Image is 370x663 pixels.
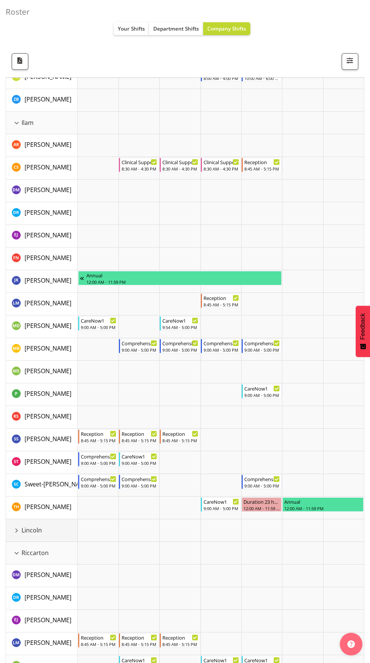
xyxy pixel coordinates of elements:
[25,163,71,172] a: [PERSON_NAME]
[25,389,71,398] a: [PERSON_NAME]
[242,384,282,398] div: Pooja Prabhu"s event - CareNow1 Begin From Friday, October 3, 2025 at 9:00:00 AM GMT+13:00 Ends A...
[242,158,282,172] div: Catherine Stewart"s event - Reception Begin From Friday, October 3, 2025 at 8:45:00 AM GMT+13:00 ...
[78,316,118,331] div: Marie-Claire Dickson-Bakker"s event - CareNow1 Begin From Monday, September 29, 2025 at 9:00:00 A...
[359,313,366,340] span: Feedback
[203,302,239,308] div: 8:45 AM - 5:15 PM
[25,140,71,149] a: [PERSON_NAME]
[6,315,78,338] td: Marie-Claire Dickson-Bakker resource
[25,593,71,602] a: [PERSON_NAME]
[25,503,71,511] span: [PERSON_NAME]
[25,344,71,353] a: [PERSON_NAME]
[162,339,198,347] div: Comprehensive Consult
[162,430,198,437] div: Reception
[12,53,28,70] button: Download a PDF of the roster according to the set date range.
[81,437,116,443] div: 8:45 AM - 5:15 PM
[160,429,200,444] div: Savanna Samson"s event - Reception Begin From Wednesday, October 1, 2025 at 8:45:00 AM GMT+13:00 ...
[81,452,116,460] div: Comprehensive Consult
[25,208,71,217] a: [PERSON_NAME]
[201,294,241,308] div: Lainie Montgomery"s event - Reception Begin From Thursday, October 2, 2025 at 8:45:00 AM GMT+13:0...
[119,339,159,353] div: Matthew Brewer"s event - Comprehensive Consult Begin From Tuesday, September 30, 2025 at 9:00:00 ...
[203,22,250,35] button: Company Shifts
[22,526,42,535] span: Lincoln
[86,279,280,285] div: 12:00 AM - 11:59 PM
[6,202,78,225] td: Deepti Raturi resource
[203,347,239,353] div: 9:00 AM - 5:00 PM
[25,276,71,285] a: [PERSON_NAME]
[6,8,358,16] h4: Roster
[244,385,280,392] div: CareNow1
[6,293,78,315] td: Lainie Montgomery resource
[203,294,239,302] div: Reception
[25,435,71,443] span: [PERSON_NAME]
[6,89,78,112] td: Zephy Bennett resource
[25,298,71,308] a: [PERSON_NAME]
[201,497,241,512] div: Tillie Hollyer"s event - CareNow1 Begin From Thursday, October 2, 2025 at 9:00:00 AM GMT+13:00 En...
[6,112,78,134] td: Ilam resource
[119,452,159,466] div: Simone Turner"s event - CareNow1 Begin From Tuesday, September 30, 2025 at 9:00:00 AM GMT+13:00 E...
[25,434,71,443] a: [PERSON_NAME]
[25,253,71,262] a: [PERSON_NAME]
[203,339,239,347] div: Comprehensive Consult
[6,474,78,497] td: Sweet-Lin Chan resource
[244,158,280,166] div: Reception
[6,225,78,248] td: Ella Jarvis resource
[78,475,118,489] div: Sweet-Lin Chan"s event - Comprehensive Consult Begin From Monday, September 29, 2025 at 9:00:00 A...
[25,389,71,398] span: [PERSON_NAME]
[6,497,78,519] td: Tillie Hollyer resource
[122,460,157,466] div: 9:00 AM - 5:00 PM
[78,633,118,648] div: Lainie Montgomery"s event - Reception Begin From Monday, September 29, 2025 at 8:45:00 AM GMT+13:...
[6,361,78,383] td: Mehreen Sardar resource
[6,587,78,610] td: Deepti Raturi resource
[122,339,157,347] div: Comprehensive Consult
[244,339,280,347] div: Comprehensive Consult
[119,475,159,489] div: Sweet-Lin Chan"s event - Comprehensive Consult Begin From Tuesday, September 30, 2025 at 9:00:00 ...
[25,163,71,171] span: [PERSON_NAME]
[25,185,71,194] a: [PERSON_NAME]
[162,641,198,647] div: 8:45 AM - 5:15 PM
[25,322,71,330] span: [PERSON_NAME]
[81,634,116,641] div: Reception
[203,75,239,81] div: 8:00 AM - 4:00 PM
[25,615,71,625] a: [PERSON_NAME]
[203,505,239,511] div: 9:00 AM - 5:00 PM
[122,158,157,166] div: Clinical Support
[6,383,78,406] td: Pooja Prabhu resource
[25,254,71,262] span: [PERSON_NAME]
[25,412,71,421] a: [PERSON_NAME]
[25,231,71,239] span: [PERSON_NAME]
[284,498,362,505] div: Annual
[25,616,71,624] span: [PERSON_NAME]
[25,457,71,466] span: [PERSON_NAME]
[81,475,116,483] div: Comprehensive Consult
[25,638,71,647] a: [PERSON_NAME]
[25,502,71,511] a: [PERSON_NAME]
[25,186,71,194] span: [PERSON_NAME]
[122,437,157,443] div: 8:45 AM - 5:15 PM
[119,158,159,172] div: Catherine Stewart"s event - Clinical Support Begin From Tuesday, September 30, 2025 at 8:30:00 AM...
[78,271,282,285] div: John Ko"s event - Annual Begin From Thursday, September 25, 2025 at 12:00:00 AM GMT+12:00 Ends At...
[86,271,280,279] div: Annual
[122,347,157,353] div: 9:00 AM - 5:00 PM
[78,452,118,466] div: Simone Turner"s event - Comprehensive Consult Begin From Monday, September 29, 2025 at 9:00:00 AM...
[6,338,78,361] td: Matthew Brewer resource
[25,366,71,375] a: [PERSON_NAME]
[160,339,200,353] div: Matthew Brewer"s event - Comprehensive Consult Begin From Wednesday, October 1, 2025 at 9:00:00 A...
[347,640,355,648] img: help-xxl-2.png
[6,632,78,655] td: Lainie Montgomery resource
[244,166,280,172] div: 8:45 AM - 5:15 PM
[162,158,198,166] div: Clinical Support
[356,306,370,357] button: Feedback - Show survey
[6,134,78,157] td: Andrea Ramirez resource
[81,641,116,647] div: 8:45 AM - 5:15 PM
[25,480,90,488] span: Sweet-[PERSON_NAME]
[119,633,159,648] div: Lainie Montgomery"s event - Reception Begin From Tuesday, September 30, 2025 at 8:45:00 AM GMT+13...
[6,180,78,202] td: Deepti Mahajan resource
[122,166,157,172] div: 8:30 AM - 4:30 PM
[207,25,246,32] span: Company Shifts
[6,451,78,474] td: Simone Turner resource
[25,570,71,579] a: [PERSON_NAME]
[6,542,78,565] td: Riccarton resource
